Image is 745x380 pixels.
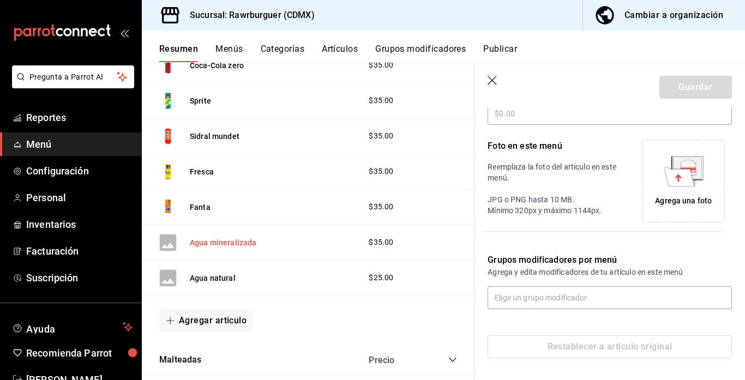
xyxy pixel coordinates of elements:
span: Facturación [26,244,133,258]
span: Configuración [26,164,133,178]
p: Agrega y edita modificadores de tu artículo en este menú [488,267,732,278]
img: Preview [159,198,177,216]
button: Agua mineralizada [190,237,257,248]
h3: Sucursal: Rawrburguer (CDMX) [181,9,315,22]
button: Categorías [261,44,305,62]
span: $35.00 [369,237,393,248]
div: Precio [358,355,428,365]
span: $35.00 [369,130,393,142]
span: $35.00 [369,166,393,177]
span: Reportes [26,110,133,125]
div: navigation tabs [159,44,745,62]
button: open_drawer_menu [120,28,129,37]
p: Foto en este menú [488,140,622,153]
button: Coca-Cola zero [190,60,244,71]
button: Malteadas [159,354,202,366]
button: Agregar artículo [159,309,253,332]
img: Preview [159,57,177,74]
img: Preview [159,128,177,145]
input: $0.00 [488,102,732,125]
button: Sprite [190,95,211,106]
span: $35.00 [369,95,393,106]
p: Reemplaza la foto del artículo en este menú. JPG o PNG hasta 10 MB. Mínimo 320px y máximo 1144px. [488,161,622,216]
img: Preview [159,163,177,180]
button: Publicar [483,44,517,62]
p: Grupos modificadores por menú [488,254,732,267]
div: Agrega una foto [655,195,712,207]
button: Agua natural [190,273,236,284]
button: Menús [215,44,243,62]
img: Preview [159,92,177,110]
div: Cambiar a organización [624,8,723,23]
button: Fresca [190,166,214,177]
button: Artículos [322,44,358,62]
div: Agrega una foto [645,142,722,220]
span: Pregunta a Parrot AI [29,71,117,83]
button: Resumen [159,44,198,62]
button: Sidral mundet [190,131,239,142]
span: $25.00 [369,272,393,284]
span: Recomienda Parrot [26,346,133,360]
input: Elige un grupo modificador [488,286,732,309]
button: Pregunta a Parrot AI [12,65,134,88]
span: $35.00 [369,59,393,71]
span: Menú [26,137,133,152]
span: $35.00 [369,201,393,213]
a: Pregunta a Parrot AI [8,79,134,91]
span: Suscripción [26,270,133,285]
button: Fanta [190,202,211,213]
span: Inventarios [26,217,133,232]
span: Personal [26,190,133,205]
button: Grupos modificadores [375,44,466,62]
button: collapse-category-row [448,355,457,364]
span: Ayuda [26,321,118,334]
